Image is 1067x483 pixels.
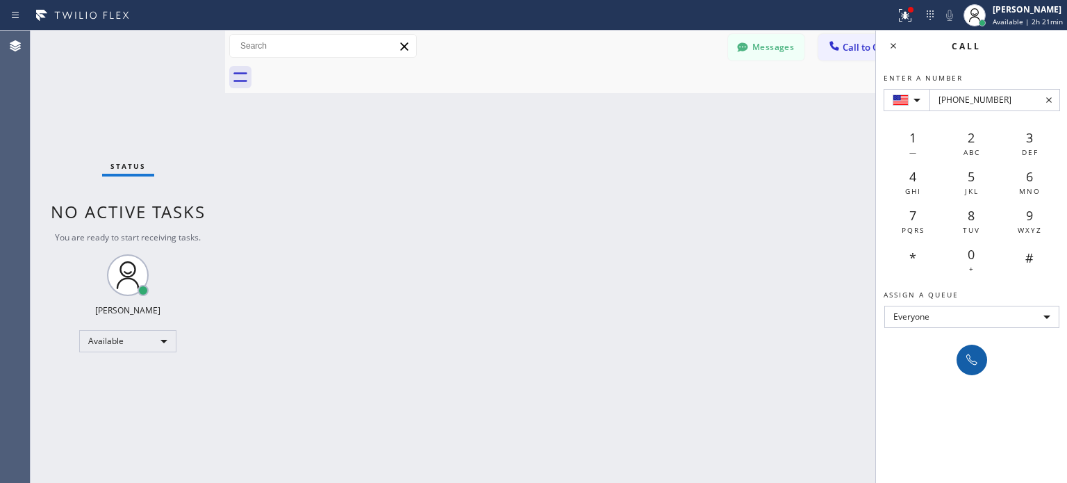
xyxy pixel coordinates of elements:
[905,186,921,196] span: GHI
[968,168,975,185] span: 5
[909,168,916,185] span: 4
[79,330,176,352] div: Available
[968,129,975,146] span: 2
[51,200,206,223] span: No active tasks
[230,35,416,57] input: Search
[1026,207,1033,224] span: 9
[110,161,146,171] span: Status
[963,147,980,157] span: ABC
[1026,129,1033,146] span: 3
[843,41,916,54] span: Call to Customer
[1025,249,1034,266] span: #
[1018,225,1042,235] span: WXYZ
[1026,168,1033,185] span: 6
[55,231,201,243] span: You are ready to start receiving tasks.
[993,3,1063,15] div: [PERSON_NAME]
[963,225,980,235] span: TUV
[1022,147,1039,157] span: DEF
[969,264,975,274] span: +
[884,290,959,300] span: Assign a queue
[884,306,1059,328] div: Everyone
[95,304,160,316] div: [PERSON_NAME]
[940,6,959,25] button: Mute
[968,246,975,263] span: 0
[884,73,963,83] span: Enter a number
[728,34,804,60] button: Messages
[1019,186,1041,196] span: MNO
[909,147,918,157] span: —
[993,17,1063,26] span: Available | 2h 21min
[909,129,916,146] span: 1
[965,186,979,196] span: JKL
[818,34,925,60] button: Call to Customer
[909,207,916,224] span: 7
[952,40,981,52] span: Call
[968,207,975,224] span: 8
[902,225,925,235] span: PQRS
